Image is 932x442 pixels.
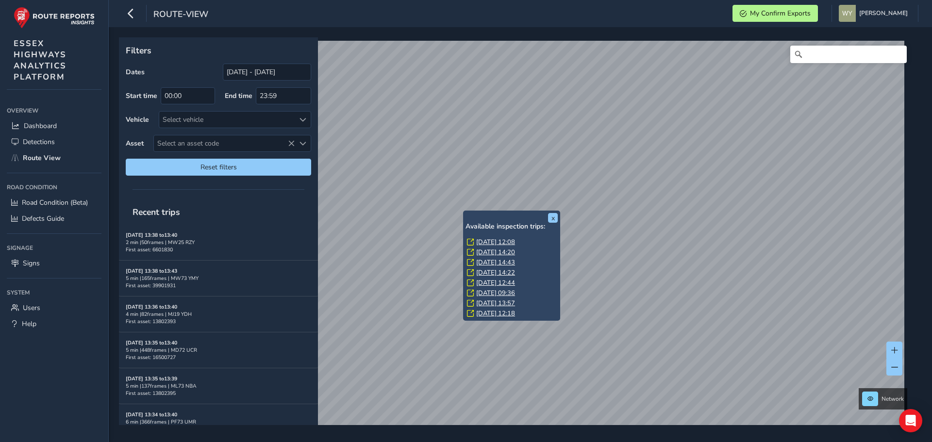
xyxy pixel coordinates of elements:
div: Signage [7,241,101,255]
a: [DATE] 14:20 [476,248,515,257]
span: Defects Guide [22,214,64,223]
button: Reset filters [126,159,311,176]
a: [DATE] 13:57 [476,299,515,308]
label: Vehicle [126,115,149,124]
strong: [DATE] 13:35 to 13:39 [126,375,177,382]
label: Dates [126,67,145,77]
span: Network [882,395,904,403]
span: Detections [23,137,55,147]
span: My Confirm Exports [750,9,811,18]
span: First asset: 13802393 [126,318,176,325]
div: Select vehicle [159,112,295,128]
a: [DATE] 11:39 [476,319,515,328]
a: Route View [7,150,101,166]
span: route-view [153,8,208,22]
div: Open Intercom Messenger [899,409,922,432]
strong: [DATE] 13:36 to 13:40 [126,303,177,311]
label: Start time [126,91,157,100]
strong: [DATE] 13:34 to 13:40 [126,411,177,418]
span: [PERSON_NAME] [859,5,908,22]
span: ESSEX HIGHWAYS ANALYTICS PLATFORM [14,38,67,82]
div: 4 min | 82 frames | MJ19 YDH [126,311,311,318]
a: [DATE] 12:44 [476,278,515,287]
span: Select an asset code [154,135,295,151]
span: Signs [23,259,40,268]
span: Help [22,319,36,328]
a: Defects Guide [7,211,101,227]
div: Road Condition [7,180,101,195]
div: 5 min | 137 frames | ML73 NBA [126,382,311,390]
input: Search [790,46,907,63]
button: x [548,213,558,223]
span: First asset: 16500727 [126,354,176,361]
span: First asset: 13802395 [126,390,176,397]
div: Overview [7,103,101,118]
div: System [7,285,101,300]
span: First asset: 39901931 [126,282,176,289]
strong: [DATE] 13:35 to 13:40 [126,339,177,346]
a: [DATE] 14:22 [476,268,515,277]
span: First asset: 6601830 [126,246,173,253]
a: Road Condition (Beta) [7,195,101,211]
a: Users [7,300,101,316]
a: Help [7,316,101,332]
div: 5 min | 165 frames | MW73 YMY [126,275,311,282]
div: Select an asset code [295,135,311,151]
span: Users [23,303,40,312]
p: Filters [126,44,311,57]
a: [DATE] 09:36 [476,289,515,297]
label: Asset [126,139,144,148]
label: End time [225,91,252,100]
a: Detections [7,134,101,150]
img: diamond-layout [839,5,856,22]
a: Dashboard [7,118,101,134]
a: Signs [7,255,101,271]
div: 2 min | 50 frames | MW25 RZY [126,239,311,246]
a: [DATE] 12:08 [476,238,515,246]
div: 5 min | 448 frames | MD72 UCR [126,346,311,354]
button: [PERSON_NAME] [839,5,911,22]
span: Recent trips [126,199,187,225]
div: 6 min | 366 frames | PF73 UMR [126,418,311,426]
button: My Confirm Exports [732,5,818,22]
a: [DATE] 14:43 [476,258,515,267]
span: Route View [23,153,61,163]
span: Road Condition (Beta) [22,198,88,207]
h6: Available inspection trips: [466,223,558,231]
strong: [DATE] 13:38 to 13:43 [126,267,177,275]
canvas: Map [122,41,904,436]
a: [DATE] 12:18 [476,309,515,318]
img: rr logo [14,7,95,29]
span: Reset filters [133,163,304,172]
strong: [DATE] 13:38 to 13:40 [126,231,177,239]
span: Dashboard [24,121,57,131]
